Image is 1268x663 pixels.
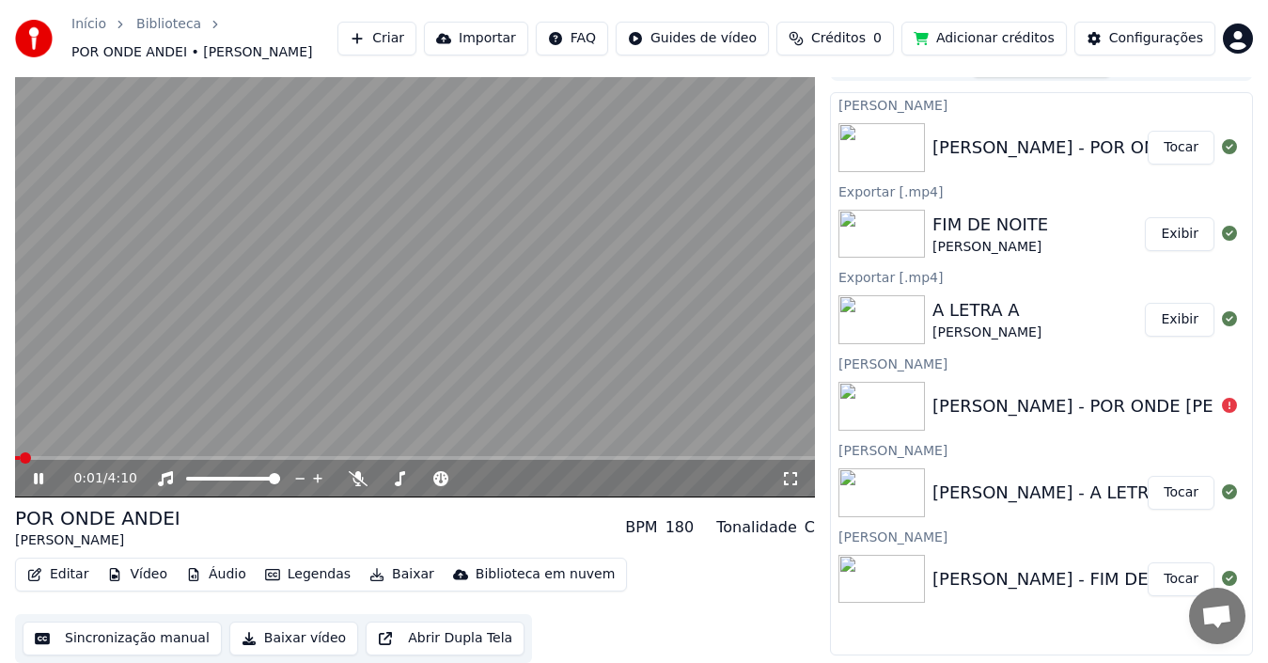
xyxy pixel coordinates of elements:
div: Exportar [.mp4] [831,180,1252,202]
span: 0 [873,29,882,48]
div: [PERSON_NAME] [15,531,180,550]
button: Exibir [1145,217,1214,251]
div: Exportar [.mp4] [831,265,1252,288]
div: [PERSON_NAME] - FIM DE NOITE [932,566,1206,592]
div: 180 [665,516,695,539]
a: Início [71,15,106,34]
button: Abrir Dupla Tela [366,622,524,655]
button: Sincronização manual [23,622,222,655]
button: Baixar vídeo [229,622,358,655]
button: FAQ [536,22,608,55]
span: 0:01 [73,469,102,488]
button: Tocar [1148,476,1214,510]
button: Importar [424,22,528,55]
div: Configurações [1109,29,1203,48]
button: Configurações [1074,22,1215,55]
button: Áudio [179,561,254,588]
div: A LETRA A [932,297,1041,324]
div: [PERSON_NAME] [831,93,1252,116]
div: [PERSON_NAME] [831,438,1252,461]
div: Biblioteca em nuvem [476,565,616,584]
button: Criar [337,22,416,55]
div: POR ONDE ANDEI [15,505,180,531]
button: Legendas [258,561,358,588]
button: Créditos0 [776,22,894,55]
div: Tonalidade [716,516,797,539]
nav: breadcrumb [71,15,337,62]
div: Bate-papo aberto [1189,588,1245,644]
button: Baixar [362,561,442,588]
button: Adicionar créditos [901,22,1067,55]
button: Editar [20,561,96,588]
div: [PERSON_NAME] [831,525,1252,547]
div: C [805,516,815,539]
div: [PERSON_NAME] [932,238,1048,257]
button: Vídeo [100,561,175,588]
a: Biblioteca [136,15,201,34]
button: Tocar [1148,562,1214,596]
div: FIM DE NOITE [932,212,1048,238]
img: youka [15,20,53,57]
div: [PERSON_NAME] - A LETRA A [932,480,1177,506]
span: 4:10 [108,469,137,488]
div: [PERSON_NAME] [831,352,1252,374]
button: Guides de vídeo [616,22,769,55]
div: BPM [625,516,657,539]
span: POR ONDE ANDEI • [PERSON_NAME] [71,43,312,62]
div: / [73,469,118,488]
span: Créditos [811,29,866,48]
button: Tocar [1148,131,1214,165]
div: [PERSON_NAME] [932,324,1041,342]
button: Exibir [1145,303,1214,337]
